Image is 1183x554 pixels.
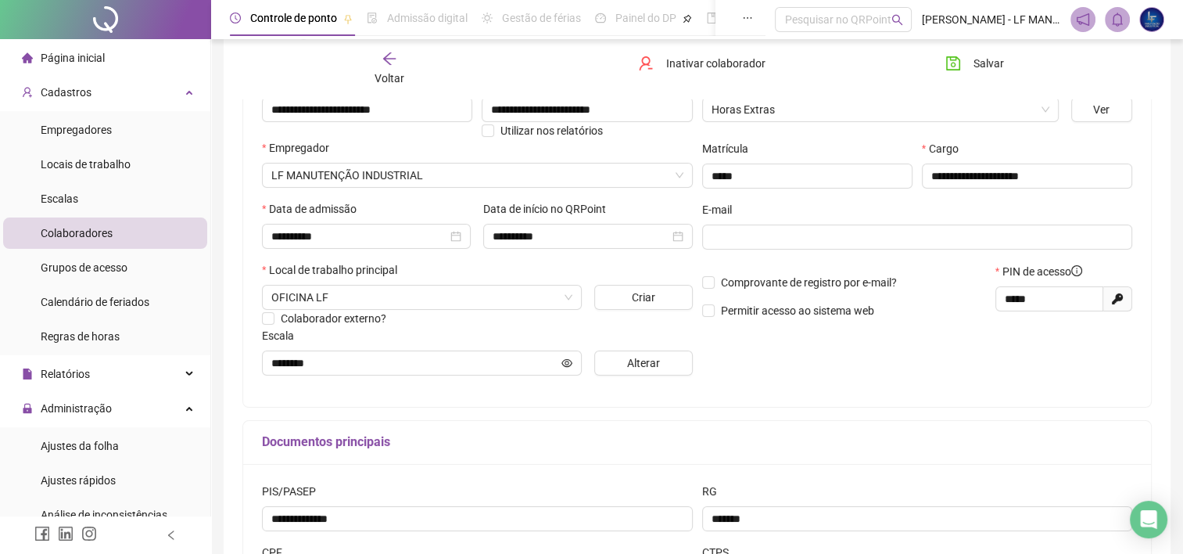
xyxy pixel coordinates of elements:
[712,98,1049,121] span: Horas Extras
[627,354,660,372] span: Alterar
[921,11,1060,28] span: [PERSON_NAME] - LF MANUTENÇÃO INDUSTRIAL
[281,312,386,325] span: Colaborador externo?
[502,12,581,24] span: Gestão de férias
[271,286,572,309] span: RUA JUPITER 2602 ELETRONORTE
[41,330,120,343] span: Regras de horas
[973,55,1004,72] span: Salvar
[41,368,90,380] span: Relatórios
[561,358,572,369] span: eye
[262,483,326,500] label: PIS/PASEP
[41,440,119,452] span: Ajustes da folha
[922,140,969,157] label: Cargo
[166,530,177,541] span: left
[626,51,777,76] button: Inativar colaborador
[1071,265,1082,276] span: info-circle
[262,433,1132,451] h5: Documentos principais
[1071,97,1132,122] button: Ver
[41,158,131,171] span: Locais de trabalho
[271,164,683,187] span: LF MANUTENÇÃO INDUSTRIAL LTDA
[262,139,339,156] label: Empregador
[230,13,241,23] span: clock-circle
[742,13,753,23] span: ellipsis
[891,14,903,26] span: search
[387,12,468,24] span: Admissão digital
[615,12,676,24] span: Painel do DP
[702,140,758,157] label: Matrícula
[22,87,33,98] span: user-add
[41,296,149,308] span: Calendário de feriados
[58,526,73,541] span: linkedin
[22,369,33,380] span: file
[638,56,654,71] span: user-delete
[594,351,693,376] button: Alterar
[41,52,105,64] span: Página inicial
[262,261,407,279] label: Local de trabalho principal
[1140,8,1163,31] img: 50767
[702,483,727,500] label: RG
[934,51,1016,76] button: Salvar
[702,201,742,218] label: E-mail
[41,402,112,415] span: Administração
[41,192,78,205] span: Escalas
[250,12,337,24] span: Controle de ponto
[367,13,378,23] span: file-done
[41,474,116,487] span: Ajustes rápidos
[22,52,33,63] span: home
[945,56,961,71] span: save
[22,403,33,414] span: lock
[375,72,404,85] span: Voltar
[262,327,304,344] label: Escala
[262,200,367,218] label: Data de admissão
[382,51,397,67] span: arrow-left
[666,55,765,72] span: Inativar colaborador
[41,261,127,274] span: Grupos de acesso
[721,304,874,317] span: Permitir acesso ao sistema web
[500,124,603,137] span: Utilizar nos relatórios
[41,509,167,521] span: Análise de inconsistências
[594,285,693,310] button: Criar
[482,13,493,23] span: sun
[632,289,655,306] span: Criar
[41,124,112,136] span: Empregadores
[721,276,897,289] span: Comprovante de registro por e-mail?
[1093,101,1110,118] span: Ver
[683,14,692,23] span: pushpin
[81,526,97,541] span: instagram
[343,14,353,23] span: pushpin
[1110,13,1124,27] span: bell
[1002,263,1082,280] span: PIN de acesso
[706,13,717,23] span: book
[41,227,113,239] span: Colaboradores
[41,86,91,99] span: Cadastros
[34,526,50,541] span: facebook
[1076,13,1090,27] span: notification
[595,13,606,23] span: dashboard
[483,200,616,218] label: Data de início no QRPoint
[1130,501,1167,538] div: Open Intercom Messenger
